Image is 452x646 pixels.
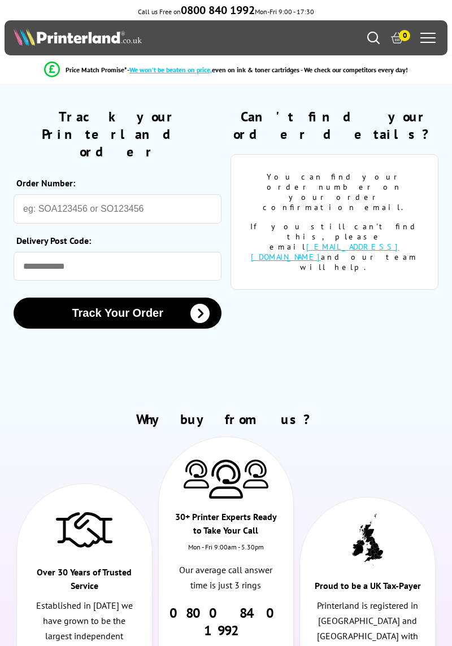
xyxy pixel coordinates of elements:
[251,242,399,262] a: [EMAIL_ADDRESS][DOMAIN_NAME]
[181,3,255,18] b: 0800 840 1992
[129,66,212,74] span: We won’t be beaten on price,
[14,28,142,46] img: Printerland Logo
[399,30,410,41] span: 0
[14,411,438,428] h2: Why buy from us?
[181,7,255,16] a: 0800 840 1992
[16,235,216,246] label: Delivery Post Code:
[127,66,408,74] div: - even on ink & toner cartridges - We check our competitors every day!
[391,32,403,44] a: 0
[248,172,421,212] div: You can find your order number on your order confirmation email.
[6,60,446,80] li: modal_Promise
[159,543,294,562] div: Mon - Fri 9:00am - 5.30pm
[14,28,226,48] a: Printerland Logo
[248,221,421,272] div: If you still can't find this, please email and our team will help.
[169,604,282,639] a: 0800 840 1992
[31,565,138,598] div: Over 30 Years of Trusted Service
[231,108,438,143] h2: Can't find your order details?
[14,298,221,329] button: Track Your Order
[243,460,268,488] img: Printer Experts
[184,460,209,488] img: Printer Experts
[172,510,280,543] div: 30+ Printer Experts Ready to Take Your Call
[56,507,112,552] img: Trusted Service
[352,513,383,565] img: UK tax payer
[314,579,421,598] div: Proud to be a UK Tax-Payer
[14,108,221,160] h2: Track your Printerland order
[16,177,216,189] label: Order Number:
[172,562,280,593] p: Our average call answer time is just 3 rings
[66,66,127,74] span: Price Match Promise*
[209,460,243,499] img: Printer Experts
[367,32,380,44] a: Search
[14,194,221,224] input: eg: SOA123456 or SO123456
